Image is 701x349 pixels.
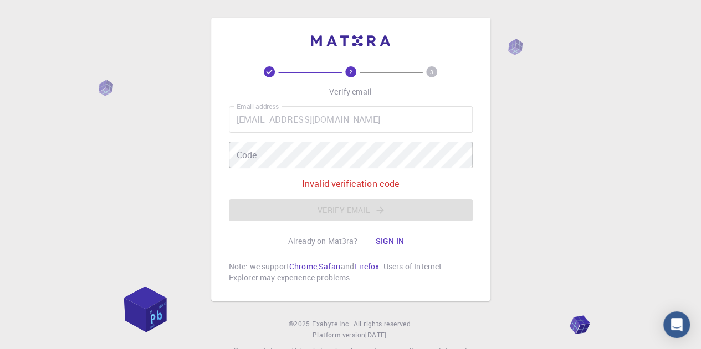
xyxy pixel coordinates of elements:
p: Invalid verification code [302,177,400,190]
a: Firefox [354,261,379,272]
a: Safari [319,261,341,272]
p: Note: we support , and . Users of Internet Explorer may experience problems. [229,261,473,283]
span: All rights reserved. [353,319,412,330]
label: Email address [237,102,279,111]
span: © 2025 [289,319,312,330]
a: Exabyte Inc. [312,319,351,330]
p: Already on Mat3ra? [288,236,358,247]
a: [DATE]. [365,330,388,341]
a: Chrome [289,261,317,272]
text: 3 [430,68,433,76]
span: [DATE] . [365,330,388,339]
p: Verify email [329,86,372,97]
span: Platform version [313,330,365,341]
div: Open Intercom Messenger [663,311,690,338]
text: 2 [349,68,352,76]
span: Exabyte Inc. [312,319,351,328]
button: Sign in [366,230,413,252]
